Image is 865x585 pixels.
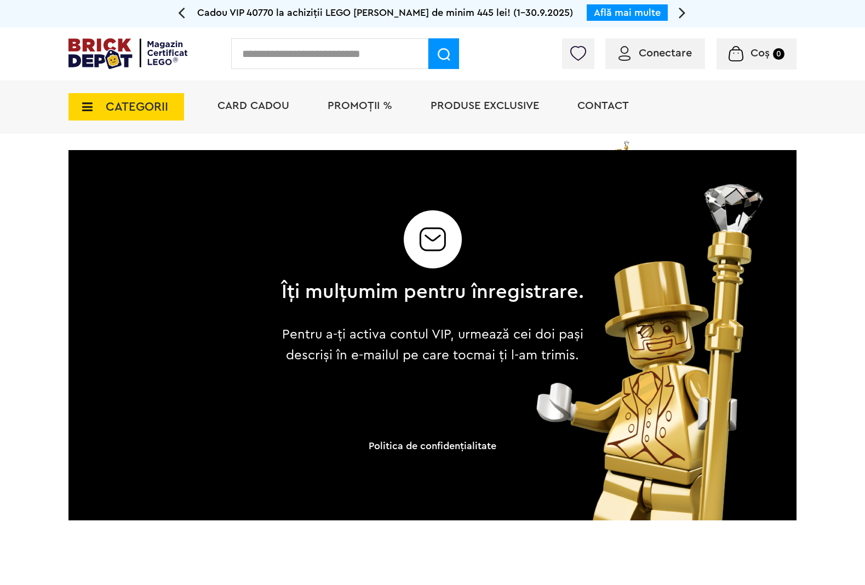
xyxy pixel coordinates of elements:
[639,48,692,59] span: Conectare
[577,100,629,111] a: Contact
[328,100,392,111] a: PROMOȚII %
[197,8,573,18] span: Cadou VIP 40770 la achiziții LEGO [PERSON_NAME] de minim 445 lei! (1-30.9.2025)
[217,100,289,111] a: Card Cadou
[773,48,784,60] small: 0
[594,8,661,18] a: Află mai multe
[106,101,168,113] span: CATEGORII
[281,282,584,302] h2: Îți mulțumim pentru înregistrare.
[273,324,592,366] p: Pentru a-ți activa contul VIP, urmează cei doi pași descriși în e-mailul pe care tocmai ți l-am t...
[751,48,770,59] span: Coș
[431,100,539,111] a: Produse exclusive
[618,48,692,59] a: Conectare
[369,441,496,451] a: Politica de confidenţialitate
[520,184,797,520] img: vip_page_image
